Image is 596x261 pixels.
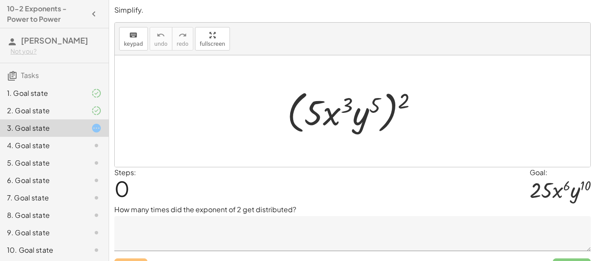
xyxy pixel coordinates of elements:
div: Not you? [10,47,102,56]
div: 1. Goal state [7,88,77,98]
i: Task not started. [91,245,102,255]
label: Steps: [114,168,136,177]
i: Task not started. [91,175,102,186]
span: undo [154,41,168,47]
p: How many times did the exponent of 2 get distributed? [114,204,591,215]
i: Task started. [91,123,102,133]
div: 4. Goal state [7,140,77,151]
div: 9. Goal state [7,227,77,238]
h4: 10-2 Exponents - Power to Power [7,3,86,24]
button: redoredo [172,27,193,51]
div: 10. Goal state [7,245,77,255]
div: 8. Goal state [7,210,77,220]
span: fullscreen [200,41,225,47]
button: fullscreen [195,27,230,51]
div: Goal: [530,167,591,178]
i: undo [157,30,165,41]
span: 0 [114,175,130,202]
i: Task not started. [91,210,102,220]
i: redo [178,30,187,41]
i: Task not started. [91,193,102,203]
div: 3. Goal state [7,123,77,133]
button: keyboardkeypad [119,27,148,51]
span: [PERSON_NAME] [21,35,88,45]
button: undoundo [150,27,172,51]
i: Task not started. [91,227,102,238]
i: Task finished and part of it marked as correct. [91,105,102,116]
div: 2. Goal state [7,105,77,116]
i: keyboard [129,30,137,41]
i: Task not started. [91,158,102,168]
p: Simplify. [114,5,591,15]
i: Task finished and part of it marked as correct. [91,88,102,98]
i: Task not started. [91,140,102,151]
span: redo [177,41,188,47]
div: 5. Goal state [7,158,77,168]
span: keypad [124,41,143,47]
div: 6. Goal state [7,175,77,186]
span: Tasks [21,71,39,80]
div: 7. Goal state [7,193,77,203]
